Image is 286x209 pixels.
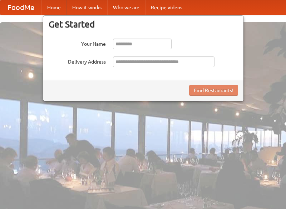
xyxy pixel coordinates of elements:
button: Find Restaurants! [189,85,238,96]
label: Delivery Address [49,56,106,65]
label: Your Name [49,39,106,48]
a: How it works [66,0,107,15]
a: FoodMe [0,0,41,15]
a: Home [41,0,66,15]
a: Who we are [107,0,145,15]
h3: Get Started [49,19,238,30]
a: Recipe videos [145,0,188,15]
